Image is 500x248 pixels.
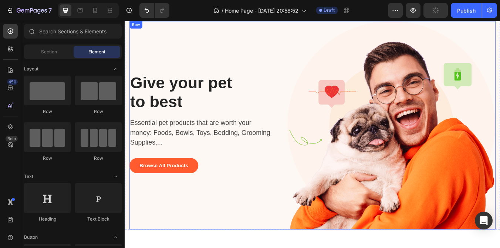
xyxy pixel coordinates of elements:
[24,66,38,72] span: Layout
[24,108,71,115] div: Row
[125,21,500,248] iframe: Design area
[24,155,71,162] div: Row
[110,63,122,75] span: Toggle open
[24,234,38,241] span: Button
[110,171,122,182] span: Toggle open
[75,216,122,222] div: Text Block
[3,3,55,18] button: 7
[222,7,223,14] span: /
[110,231,122,243] span: Toggle open
[457,7,476,14] div: Publish
[225,7,298,14] span: Home Page - [DATE] 20:58:52
[7,79,18,85] div: 450
[7,1,19,8] div: Row
[192,0,438,247] img: Alt Image
[88,49,105,55] span: Element
[75,155,122,162] div: Row
[24,216,71,222] div: Heading
[6,136,18,142] div: Beta
[24,24,122,39] input: Search Sections & Elements
[324,7,335,14] span: Draft
[48,6,52,15] p: 7
[24,173,33,180] span: Text
[139,3,169,18] div: Undo/Redo
[475,212,493,229] div: Open Intercom Messenger
[75,108,122,115] div: Row
[451,3,482,18] button: Publish
[41,49,57,55] span: Section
